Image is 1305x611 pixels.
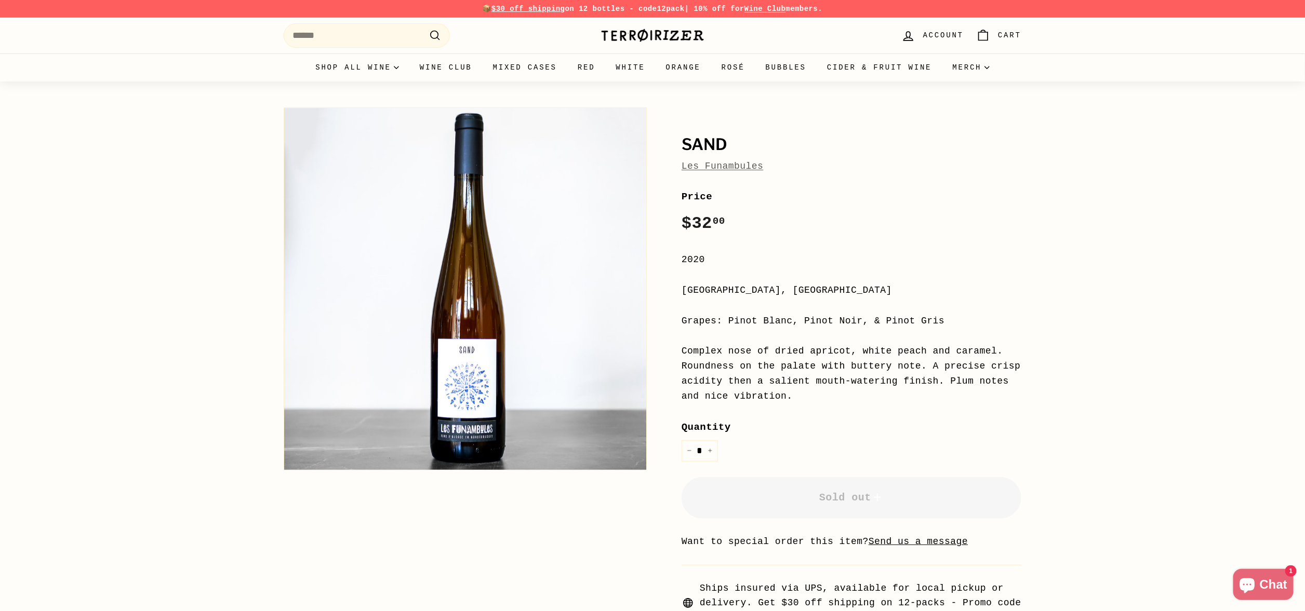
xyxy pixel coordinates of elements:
[682,161,764,171] a: Les Funambules
[682,252,1021,267] div: 2020
[682,314,1021,329] div: Grapes: Pinot Blanc, Pinot Noir, & Pinot Gris
[682,534,1021,549] li: Want to special order this item?
[491,5,565,13] span: $30 off shipping
[263,53,1042,82] div: Primary
[895,20,970,51] a: Account
[682,440,697,461] button: Reduce item quantity by one
[284,3,1021,15] p: 📦 on 12 bottles - code | 10% off for members.
[869,536,968,547] a: Send us a message
[1230,569,1297,603] inbox-online-store-chat: Shopify online store chat
[942,53,1000,82] summary: Merch
[409,53,483,82] a: Wine Club
[682,440,718,461] input: quantity
[567,53,606,82] a: Red
[755,53,817,82] a: Bubbles
[483,53,567,82] a: Mixed Cases
[819,492,884,504] span: Sold out
[657,5,685,13] strong: 12pack
[970,20,1028,51] a: Cart
[682,214,725,233] span: $32
[713,215,725,227] sup: 00
[702,440,718,461] button: Increase item quantity by one
[998,30,1021,41] span: Cart
[682,189,1021,205] label: Price
[682,136,1021,154] h1: Sand
[656,53,711,82] a: Orange
[744,5,786,13] a: Wine Club
[711,53,755,82] a: Rosé
[923,30,964,41] span: Account
[682,477,1021,519] button: Sold out
[682,283,1021,298] div: [GEOGRAPHIC_DATA], [GEOGRAPHIC_DATA]
[606,53,656,82] a: White
[682,344,1021,403] div: Complex nose of dried apricot, white peach and caramel. Roundness on the palate with buttery note...
[284,108,646,470] img: Sand
[305,53,409,82] summary: Shop all wine
[682,419,1021,435] label: Quantity
[817,53,942,82] a: Cider & Fruit Wine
